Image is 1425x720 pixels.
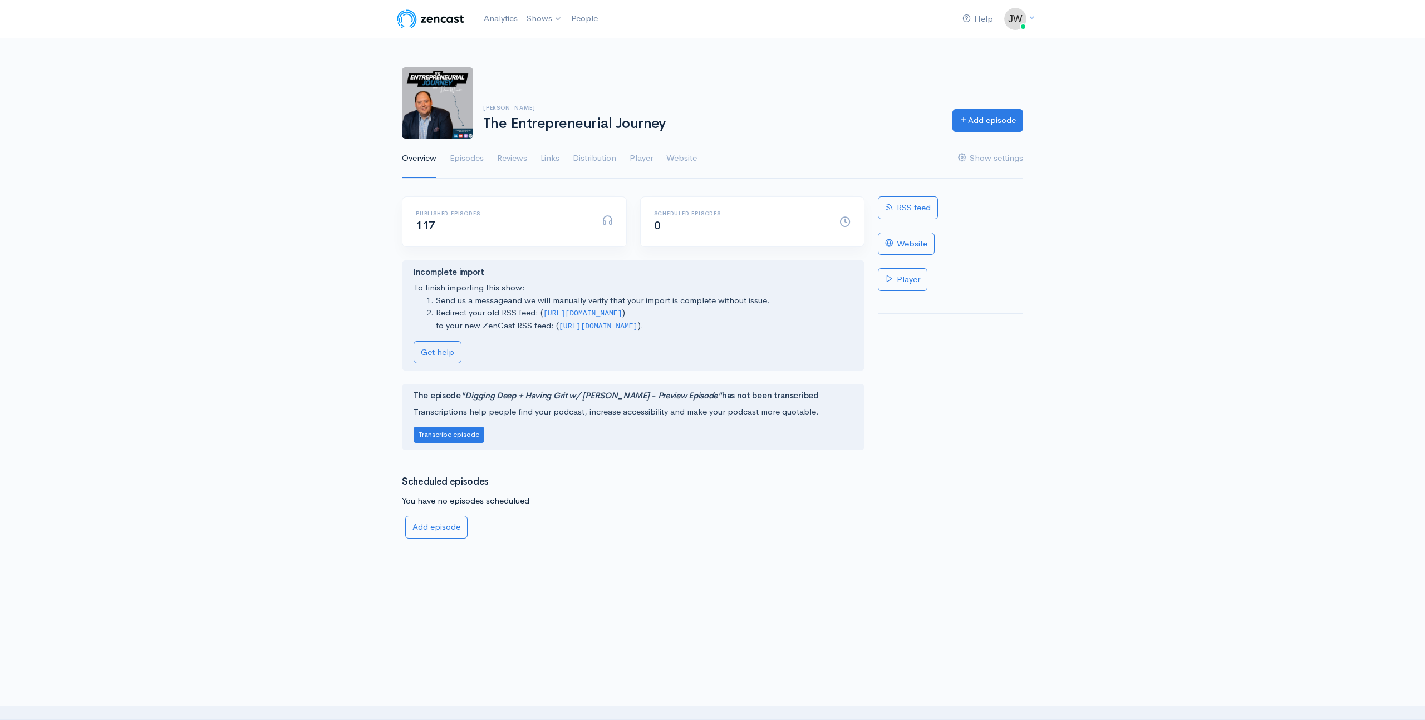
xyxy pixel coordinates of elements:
[414,268,853,363] div: To finish importing this show:
[436,295,508,305] a: Send us a message
[414,428,484,439] a: Transcribe episode
[436,307,853,332] li: Redirect your old RSS feed: ( ) to your new ZenCast RSS feed: ( ).
[414,427,484,443] button: Transcribe episode
[878,233,935,255] a: Website
[567,7,602,31] a: People
[483,116,939,132] h1: The Entrepreneurial Journey
[416,210,588,216] h6: Published episodes
[395,8,466,30] img: ZenCast Logo
[416,219,435,233] span: 117
[630,139,653,179] a: Player
[450,139,484,179] a: Episodes
[402,495,864,507] p: You have no episodes schedulued
[540,139,559,179] a: Links
[522,7,567,31] a: Shows
[479,7,522,31] a: Analytics
[405,516,468,539] a: Add episode
[436,294,853,307] li: and we will manually verify that your import is complete without issue.
[952,109,1023,132] a: Add episode
[573,139,616,179] a: Distribution
[497,139,527,179] a: Reviews
[414,406,853,418] p: Transcriptions help people find your podcast, increase accessibility and make your podcast more q...
[559,322,638,331] code: [URL][DOMAIN_NAME]
[414,268,853,277] h4: Incomplete import
[402,477,864,487] h3: Scheduled episodes
[414,341,461,364] a: Get help
[654,219,661,233] span: 0
[878,268,927,291] a: Player
[654,210,827,216] h6: Scheduled episodes
[461,390,722,401] i: "Digging Deep + Having Grit w/ [PERSON_NAME] - Preview Episode"
[543,309,622,318] code: [URL][DOMAIN_NAME]
[414,391,853,401] h4: The episode has not been transcribed
[958,139,1023,179] a: Show settings
[666,139,697,179] a: Website
[402,139,436,179] a: Overview
[483,105,939,111] h6: [PERSON_NAME]
[878,196,938,219] a: RSS feed
[958,7,997,31] a: Help
[1004,8,1026,30] img: ...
